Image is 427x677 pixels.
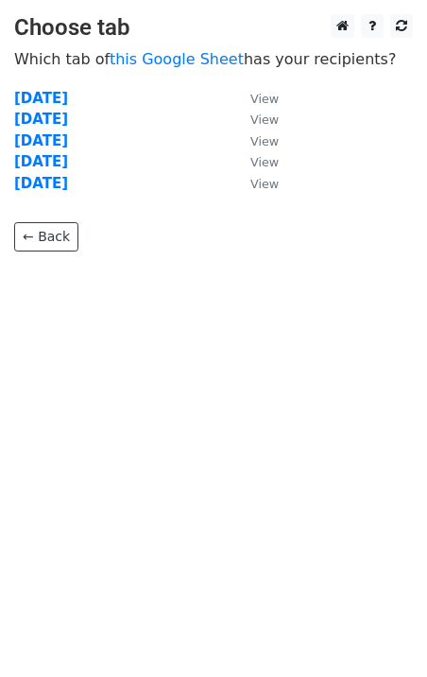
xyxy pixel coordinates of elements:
a: View [231,153,279,170]
a: [DATE] [14,132,68,149]
a: [DATE] [14,175,68,192]
a: [DATE] [14,111,68,128]
small: View [250,92,279,106]
small: View [250,134,279,148]
a: View [231,175,279,192]
small: View [250,177,279,191]
p: Which tab of has your recipients? [14,49,413,69]
small: View [250,113,279,127]
h3: Choose tab [14,14,413,42]
a: this Google Sheet [110,50,244,68]
a: ← Back [14,222,78,252]
a: [DATE] [14,90,68,107]
small: View [250,155,279,169]
a: View [231,132,279,149]
a: View [231,90,279,107]
a: View [231,111,279,128]
a: [DATE] [14,153,68,170]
